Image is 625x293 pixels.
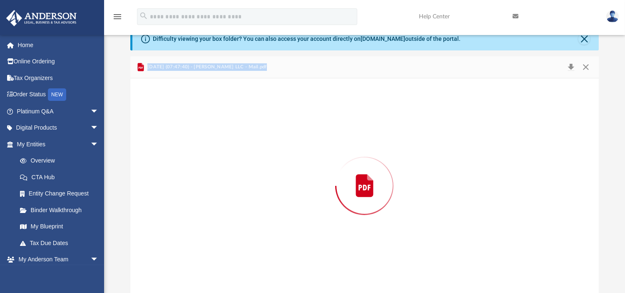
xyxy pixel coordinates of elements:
[12,202,111,218] a: Binder Walkthrough
[90,251,107,268] span: arrow_drop_down
[12,235,111,251] a: Tax Due Dates
[564,61,579,73] button: Download
[6,136,111,153] a: My Entitiesarrow_drop_down
[6,251,107,268] a: My Anderson Teamarrow_drop_down
[6,53,111,70] a: Online Ordering
[578,61,593,73] button: Close
[578,33,590,45] button: Close
[361,35,406,42] a: [DOMAIN_NAME]
[6,103,111,120] a: Platinum Q&Aarrow_drop_down
[6,86,111,103] a: Order StatusNEW
[6,70,111,86] a: Tax Organizers
[90,120,107,137] span: arrow_drop_down
[139,11,148,20] i: search
[90,103,107,120] span: arrow_drop_down
[12,153,111,169] a: Overview
[146,63,267,71] span: [DATE] (07:47:40) - [PERSON_NAME] LLC - Mail.pdf
[4,10,79,26] img: Anderson Advisors Platinum Portal
[6,37,111,53] a: Home
[12,169,111,185] a: CTA Hub
[90,136,107,153] span: arrow_drop_down
[112,16,122,22] a: menu
[12,218,107,235] a: My Blueprint
[153,35,461,43] div: Difficulty viewing your box folder? You can also access your account directly on outside of the p...
[48,88,66,101] div: NEW
[12,185,111,202] a: Entity Change Request
[606,10,619,23] img: User Pic
[112,12,122,22] i: menu
[6,120,111,136] a: Digital Productsarrow_drop_down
